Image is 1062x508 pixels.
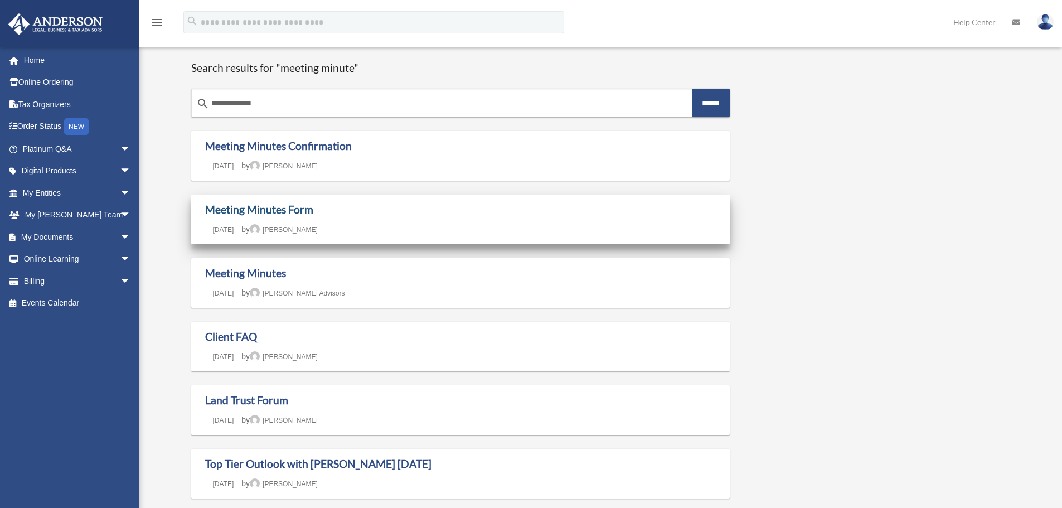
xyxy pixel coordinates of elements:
[205,139,352,152] a: Meeting Minutes Confirmation
[205,417,242,424] a: [DATE]
[241,415,318,424] span: by
[205,203,313,216] a: Meeting Minutes Form
[250,353,318,361] a: [PERSON_NAME]
[151,16,164,29] i: menu
[120,138,142,161] span: arrow_drop_down
[205,162,242,170] a: [DATE]
[120,204,142,227] span: arrow_drop_down
[8,71,148,94] a: Online Ordering
[8,138,148,160] a: Platinum Q&Aarrow_drop_down
[8,160,148,182] a: Digital Productsarrow_drop_down
[250,162,318,170] a: [PERSON_NAME]
[8,93,148,115] a: Tax Organizers
[241,288,345,297] span: by
[120,182,142,205] span: arrow_drop_down
[186,15,198,27] i: search
[250,480,318,488] a: [PERSON_NAME]
[205,353,242,361] a: [DATE]
[205,330,257,343] a: Client FAQ
[120,226,142,249] span: arrow_drop_down
[8,226,148,248] a: My Documentsarrow_drop_down
[205,480,242,488] a: [DATE]
[205,394,288,407] a: Land Trust Forum
[241,161,318,170] span: by
[8,49,142,71] a: Home
[8,270,148,292] a: Billingarrow_drop_down
[196,97,210,110] i: search
[64,118,89,135] div: NEW
[241,479,318,488] span: by
[120,248,142,271] span: arrow_drop_down
[8,292,148,315] a: Events Calendar
[5,13,106,35] img: Anderson Advisors Platinum Portal
[120,270,142,293] span: arrow_drop_down
[205,289,242,297] a: [DATE]
[8,204,148,226] a: My [PERSON_NAME] Teamarrow_drop_down
[205,457,431,470] a: Top Tier Outlook with [PERSON_NAME] [DATE]
[205,226,242,234] a: [DATE]
[250,417,318,424] a: [PERSON_NAME]
[8,115,148,138] a: Order StatusNEW
[1037,14,1054,30] img: User Pic
[250,289,345,297] a: [PERSON_NAME] Advisors
[8,182,148,204] a: My Entitiesarrow_drop_down
[241,352,318,361] span: by
[191,61,730,75] h1: Search results for "meeting minute"
[120,160,142,183] span: arrow_drop_down
[241,225,318,234] span: by
[250,226,318,234] a: [PERSON_NAME]
[205,267,286,279] a: Meeting Minutes
[151,20,164,29] a: menu
[8,248,148,270] a: Online Learningarrow_drop_down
